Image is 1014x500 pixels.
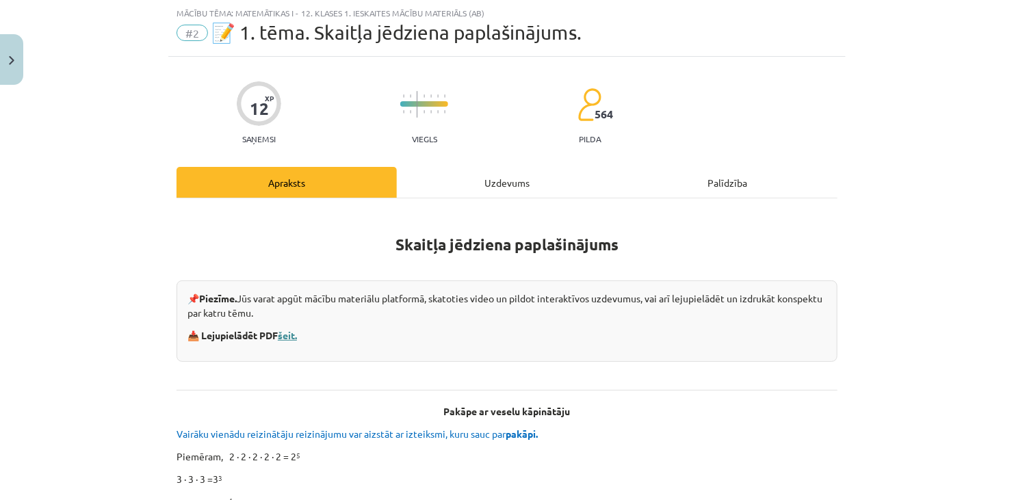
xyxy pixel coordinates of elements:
[211,21,582,44] span: 📝 1. tēma. Skaitļa jēdziena paplašinājums.
[617,167,837,198] div: Palīdzība
[218,473,222,483] sup: 3
[177,167,397,198] div: Apraksts
[403,94,404,98] img: icon-short-line-57e1e144782c952c97e751825c79c345078a6d821885a25fce030b3d8c18986b.svg
[265,94,274,102] span: XP
[296,450,300,460] sup: 5
[444,110,445,114] img: icon-short-line-57e1e144782c952c97e751825c79c345078a6d821885a25fce030b3d8c18986b.svg
[395,235,619,254] strong: Skaitļa jēdziena paplašinājums
[177,427,540,440] span: Vairāku vienādu reizinātāju reizinājumu var aizstāt ar izteiksmi, kuru sauc par
[410,94,411,98] img: icon-short-line-57e1e144782c952c97e751825c79c345078a6d821885a25fce030b3d8c18986b.svg
[506,427,538,440] b: pakāpi.
[177,25,208,41] span: #2
[237,134,281,144] p: Saņemsi
[579,134,601,144] p: pilda
[430,110,432,114] img: icon-short-line-57e1e144782c952c97e751825c79c345078a6d821885a25fce030b3d8c18986b.svg
[250,99,269,118] div: 12
[437,94,439,98] img: icon-short-line-57e1e144782c952c97e751825c79c345078a6d821885a25fce030b3d8c18986b.svg
[9,56,14,65] img: icon-close-lesson-0947bae3869378f0d4975bcd49f059093ad1ed9edebbc8119c70593378902aed.svg
[177,449,837,464] p: Piemēram, 2 ∙ 2 ∙ 2 ∙ 2 ∙ 2 = 2
[417,91,418,118] img: icon-long-line-d9ea69661e0d244f92f715978eff75569469978d946b2353a9bb055b3ed8787d.svg
[437,110,439,114] img: icon-short-line-57e1e144782c952c97e751825c79c345078a6d821885a25fce030b3d8c18986b.svg
[412,134,437,144] p: Viegls
[199,292,237,304] strong: Piezīme.
[595,108,613,120] span: 564
[577,88,601,122] img: students-c634bb4e5e11cddfef0936a35e636f08e4e9abd3cc4e673bd6f9a4125e45ecb1.svg
[397,167,617,198] div: Uzdevums
[444,94,445,98] img: icon-short-line-57e1e144782c952c97e751825c79c345078a6d821885a25fce030b3d8c18986b.svg
[430,94,432,98] img: icon-short-line-57e1e144782c952c97e751825c79c345078a6d821885a25fce030b3d8c18986b.svg
[424,94,425,98] img: icon-short-line-57e1e144782c952c97e751825c79c345078a6d821885a25fce030b3d8c18986b.svg
[278,329,297,341] a: šeit.
[410,110,411,114] img: icon-short-line-57e1e144782c952c97e751825c79c345078a6d821885a25fce030b3d8c18986b.svg
[444,405,571,417] b: Pakāpe ar veselu kāpinātāju
[187,291,827,320] p: 📌 Jūs varat apgūt mācību materiālu platformā, skatoties video un pildot interaktīvos uzdevumus, v...
[177,472,837,486] p: 3 ∙ 3 ∙ 3 =3
[424,110,425,114] img: icon-short-line-57e1e144782c952c97e751825c79c345078a6d821885a25fce030b3d8c18986b.svg
[177,8,837,18] div: Mācību tēma: Matemātikas i - 12. klases 1. ieskaites mācību materiāls (ab)
[187,329,299,341] strong: 📥 Lejupielādēt PDF
[403,110,404,114] img: icon-short-line-57e1e144782c952c97e751825c79c345078a6d821885a25fce030b3d8c18986b.svg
